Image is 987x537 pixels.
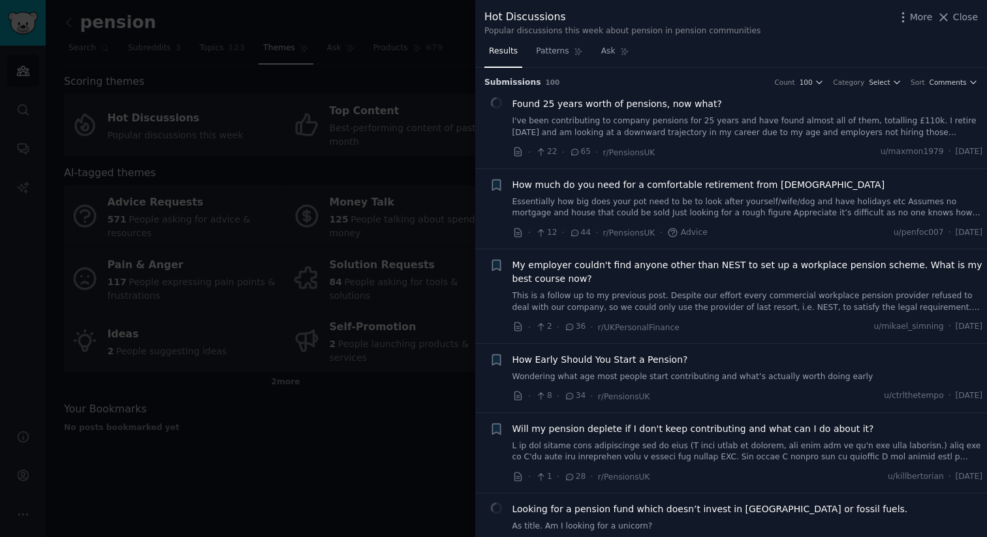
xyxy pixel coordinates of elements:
a: My employer couldn't find anyone other than NEST to set up a workplace pension scheme. What is my... [512,258,983,286]
span: r/PensionsUK [598,392,650,401]
span: · [590,320,593,334]
span: r/PensionsUK [603,228,655,238]
span: Comments [930,78,967,87]
span: · [948,471,951,483]
span: [DATE] [956,146,982,158]
div: Category [833,78,864,87]
span: [DATE] [956,390,982,402]
a: Found 25 years worth of pensions, now what? [512,97,722,111]
div: Sort [911,78,925,87]
span: u/penfoc007 [894,227,944,239]
span: · [528,320,531,334]
button: More [896,10,933,24]
a: Ask [597,41,634,68]
span: u/killbertorian [888,471,944,483]
span: · [528,470,531,483]
span: r/PensionsUK [598,472,650,482]
div: Hot Discussions [484,9,760,25]
span: · [528,146,531,159]
span: u/maxmon1979 [881,146,944,158]
span: · [557,390,559,403]
span: r/UKPersonalFinance [598,323,680,332]
div: Count [774,78,794,87]
span: · [562,226,565,239]
a: How much do you need for a comfortable retirement from [DEMOGRAPHIC_DATA] [512,178,885,192]
span: · [659,226,662,239]
span: More [910,10,933,24]
span: Results [489,46,518,57]
span: Ask [601,46,616,57]
a: As title. Am I looking for a unicorn? [512,521,983,532]
span: [DATE] [956,471,982,483]
span: 100 [546,78,560,86]
a: Wondering what age most people start contributing and what’s actually worth doing early [512,371,983,383]
a: Patterns [531,41,587,68]
span: · [528,390,531,403]
span: [DATE] [956,227,982,239]
button: Select [869,78,901,87]
a: Looking for a pension fund which doesn’t invest in [GEOGRAPHIC_DATA] or fossil fuels. [512,502,908,516]
span: 44 [569,227,591,239]
a: This is a follow up to my previous post. Despite our effort every commercial workplace pension pr... [512,290,983,313]
span: 1 [535,471,552,483]
span: r/PensionsUK [603,148,655,157]
span: 22 [535,146,557,158]
span: · [590,390,593,403]
span: · [557,320,559,334]
span: Close [953,10,978,24]
a: I've been contributing to company pensions for 25 years and have found almost all of them, totall... [512,115,983,138]
a: L ip dol sitame cons adipiscinge sed do eius (T inci utlab et dolorem, ali enim adm ve qu'n exe u... [512,440,983,463]
span: · [590,470,593,483]
button: 100 [800,78,824,87]
span: · [948,227,951,239]
span: 65 [569,146,591,158]
span: u/ctrlthetempo [884,390,944,402]
span: Select [869,78,890,87]
span: · [948,321,951,333]
span: 12 [535,227,557,239]
button: Comments [930,78,978,87]
span: 100 [800,78,813,87]
span: · [948,146,951,158]
span: Advice [667,227,708,239]
span: [DATE] [956,321,982,333]
span: Submission s [484,77,541,89]
span: · [948,390,951,402]
a: Essentially how big does your pot need to be to look after yourself/wife/dog and have holidays et... [512,196,983,219]
span: 36 [564,321,586,333]
span: Patterns [536,46,569,57]
a: How Early Should You Start a Pension? [512,353,688,367]
button: Close [937,10,978,24]
span: 2 [535,321,552,333]
div: Popular discussions this week about pension in pension communities [484,25,760,37]
span: · [595,226,598,239]
span: 8 [535,390,552,402]
a: Will my pension deplete if I don't keep contributing and what can I do about it? [512,422,874,436]
span: 28 [564,471,586,483]
a: Results [484,41,522,68]
span: · [557,470,559,483]
span: · [562,146,565,159]
span: u/mikael_simning [874,321,944,333]
span: · [528,226,531,239]
span: · [595,146,598,159]
span: 34 [564,390,586,402]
